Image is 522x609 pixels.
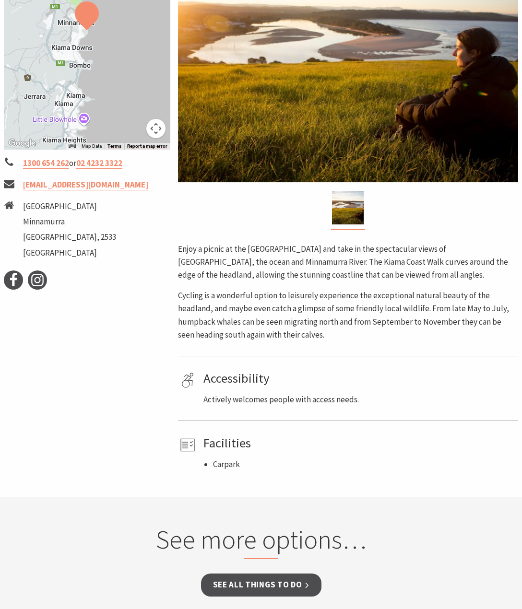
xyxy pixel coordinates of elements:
a: [EMAIL_ADDRESS][DOMAIN_NAME] [23,179,148,190]
p: Cycling is a wonderful option to leisurely experience the exceptional natural beauty of the headl... [178,289,518,341]
li: or [4,157,170,170]
li: [GEOGRAPHIC_DATA], 2533 [23,231,116,244]
h4: Accessibility [203,371,515,386]
a: Open this area in Google Maps (opens a new window) [6,137,38,150]
button: Map Data [82,143,102,150]
li: Carpark [213,458,359,471]
li: [GEOGRAPHIC_DATA] [23,200,116,213]
p: Actively welcomes people with access needs. [203,393,515,406]
a: Terms (opens in new tab) [107,143,121,149]
button: Map camera controls [146,119,166,138]
a: 02 4232 3322 [76,158,122,169]
h4: Facilities [203,435,515,451]
img: Minnamurra Lookout [332,191,364,224]
button: Keyboard shortcuts [69,143,75,150]
a: 1300 654 262 [23,158,69,169]
h2: See more options… [96,524,426,559]
li: [GEOGRAPHIC_DATA] [23,246,116,259]
p: Enjoy a picnic at the [GEOGRAPHIC_DATA] and take in the spectacular views of [GEOGRAPHIC_DATA], t... [178,243,518,282]
a: Report a map error [127,143,167,149]
li: Minnamurra [23,215,116,228]
a: See all Things To Do [201,574,321,596]
img: Google [6,137,38,150]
